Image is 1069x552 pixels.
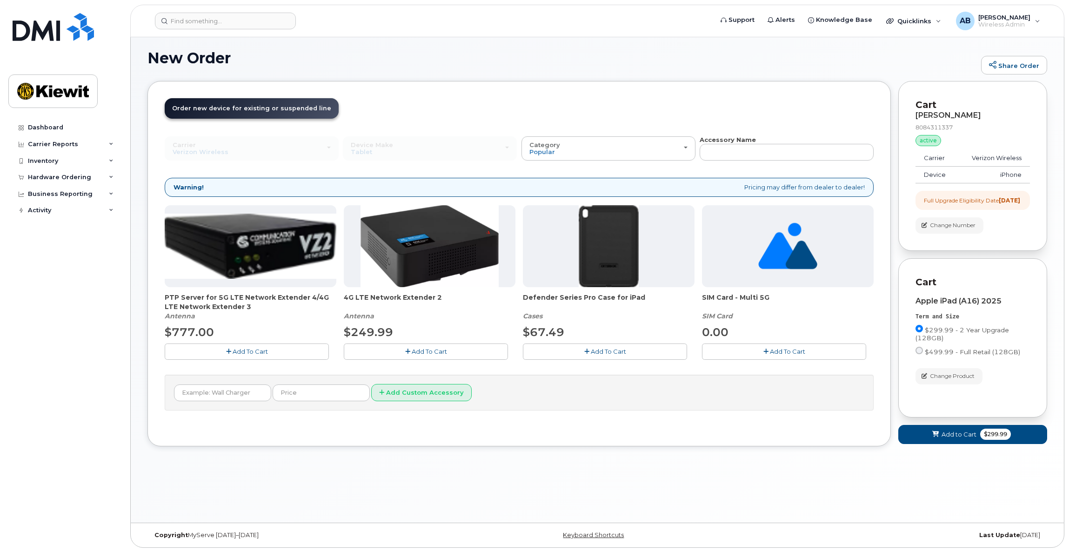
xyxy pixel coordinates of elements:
[930,372,975,380] span: Change Product
[747,532,1047,539] div: [DATE]
[529,141,560,148] span: Category
[880,12,948,30] div: Quicklinks
[344,312,374,320] em: Antenna
[979,532,1020,539] strong: Last Update
[714,11,761,29] a: Support
[915,123,1030,131] div: 8084311337
[930,221,975,229] span: Change Number
[529,148,555,155] span: Popular
[412,348,447,355] span: Add To Cart
[361,205,499,287] img: 4glte_extender.png
[165,293,336,321] div: PTP Server for 5G LTE Network Extender 4/4G LTE Network Extender 3
[1029,512,1062,545] iframe: Messenger Launcher
[579,205,639,287] img: defenderipad10thgen.png
[563,532,624,539] a: Keyboard Shortcuts
[165,178,874,197] div: Pricing may differ from dealer to dealer!
[591,348,626,355] span: Add To Cart
[915,150,957,167] td: Carrier
[702,293,874,321] div: SIM Card - Multi 5G
[233,348,268,355] span: Add To Cart
[770,348,805,355] span: Add To Cart
[155,13,296,29] input: Find something...
[344,325,393,339] span: $249.99
[915,111,1030,120] div: [PERSON_NAME]
[165,325,214,339] span: $777.00
[761,11,802,29] a: Alerts
[999,197,1020,204] strong: [DATE]
[165,293,336,311] span: PTP Server for 5G LTE Network Extender 4/4G LTE Network Extender 3
[980,429,1011,440] span: $299.99
[758,205,817,287] img: no_image_found-2caef05468ed5679b831cfe6fc140e25e0c280774317ffc20a367ab7fd17291e.png
[915,326,1009,342] span: $299.99 - 2 Year Upgrade (128GB)
[942,430,976,439] span: Add to Cart
[915,98,1030,112] p: Cart
[898,425,1047,444] button: Add to Cart $299.99
[174,183,204,192] strong: Warning!
[915,313,1030,321] div: Term and Size
[981,56,1047,74] a: Share Order
[775,15,795,25] span: Alerts
[925,348,1020,356] span: $499.99 - Full Retail (128GB)
[172,105,331,112] span: Order new device for existing or suspended line
[523,343,687,360] button: Add To Cart
[949,12,1047,30] div: Alex Banuelos
[523,325,564,339] span: $67.49
[174,384,271,401] input: Example: Wall Charger
[523,293,695,321] div: Defender Series Pro Case for iPad
[960,15,971,27] span: AB
[165,312,195,320] em: Antenna
[924,196,1020,204] div: Full Upgrade Eligibility Date
[371,384,472,401] button: Add Custom Accessory
[957,167,1030,183] td: iPhone
[978,13,1030,21] span: [PERSON_NAME]
[165,214,336,279] img: Casa_Sysem.png
[523,293,695,311] span: Defender Series Pro Case for iPad
[802,11,879,29] a: Knowledge Base
[915,167,957,183] td: Device
[165,343,329,360] button: Add To Cart
[154,532,188,539] strong: Copyright
[147,50,976,66] h1: New Order
[915,217,983,234] button: Change Number
[523,312,542,320] em: Cases
[728,15,755,25] span: Support
[915,347,923,354] input: $499.99 - Full Retail (128GB)
[915,276,1030,289] p: Cart
[915,135,941,146] div: active
[978,21,1030,28] span: Wireless Admin
[702,293,874,311] span: SIM Card - Multi 5G
[897,17,931,25] span: Quicklinks
[915,297,1030,305] div: Apple iPad (A16) 2025
[816,15,872,25] span: Knowledge Base
[344,293,515,311] span: 4G LTE Network Extender 2
[521,136,695,161] button: Category Popular
[273,384,370,401] input: Price
[702,312,733,320] em: SIM Card
[702,343,866,360] button: Add To Cart
[344,293,515,321] div: 4G LTE Network Extender 2
[957,150,1030,167] td: Verizon Wireless
[147,532,448,539] div: MyServe [DATE]–[DATE]
[702,325,728,339] span: 0.00
[700,136,756,143] strong: Accessory Name
[915,325,923,332] input: $299.99 - 2 Year Upgrade (128GB)
[344,343,508,360] button: Add To Cart
[915,368,982,384] button: Change Product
